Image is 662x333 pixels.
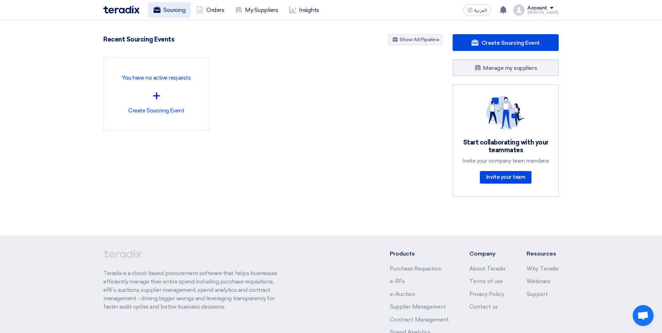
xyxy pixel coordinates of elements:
[284,2,325,18] a: Insights
[527,291,548,297] a: Support
[109,74,203,82] p: You have no active requests
[390,250,449,258] li: Products
[469,250,506,258] li: Company
[109,64,203,125] div: Create Soucring Event
[461,139,550,154] div: Start collaborating with your teammates
[388,34,442,45] a: Show All Pipeline
[103,6,140,14] img: Teradix logo
[103,269,285,311] p: Teradix is a cloud-based procurement software that helps businesses efficiently manage their enti...
[527,266,559,272] a: Why Teradix
[390,304,446,310] a: Supplier Management
[474,8,487,13] span: العربية
[513,5,525,16] img: profile_test.png
[469,304,498,310] a: Contact us
[148,2,191,18] a: Sourcing
[527,250,559,258] li: Resources
[390,278,405,284] a: e-RFx
[103,36,174,43] h4: Recent Sourcing Events
[469,291,504,297] a: Privacy Policy
[633,305,654,326] div: Open chat
[463,5,491,16] button: العربية
[453,59,559,76] a: Manage my suppliers
[527,11,559,15] div: [PERSON_NAME]
[469,266,506,272] a: About Teradix
[469,278,503,284] a: Terms of use
[527,5,547,11] div: Account
[486,96,525,130] img: invite_your_team.svg
[390,291,415,297] a: e-Auction
[230,2,283,18] a: My Suppliers
[527,278,550,284] a: Webinars
[390,266,441,272] a: Purchase Requisition
[191,2,230,18] a: Orders
[461,158,550,164] div: Invite your company team members
[109,86,203,106] div: +
[390,317,449,323] a: Contract Management
[480,171,531,184] a: Invite your team
[482,39,540,46] span: Create Sourcing Event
